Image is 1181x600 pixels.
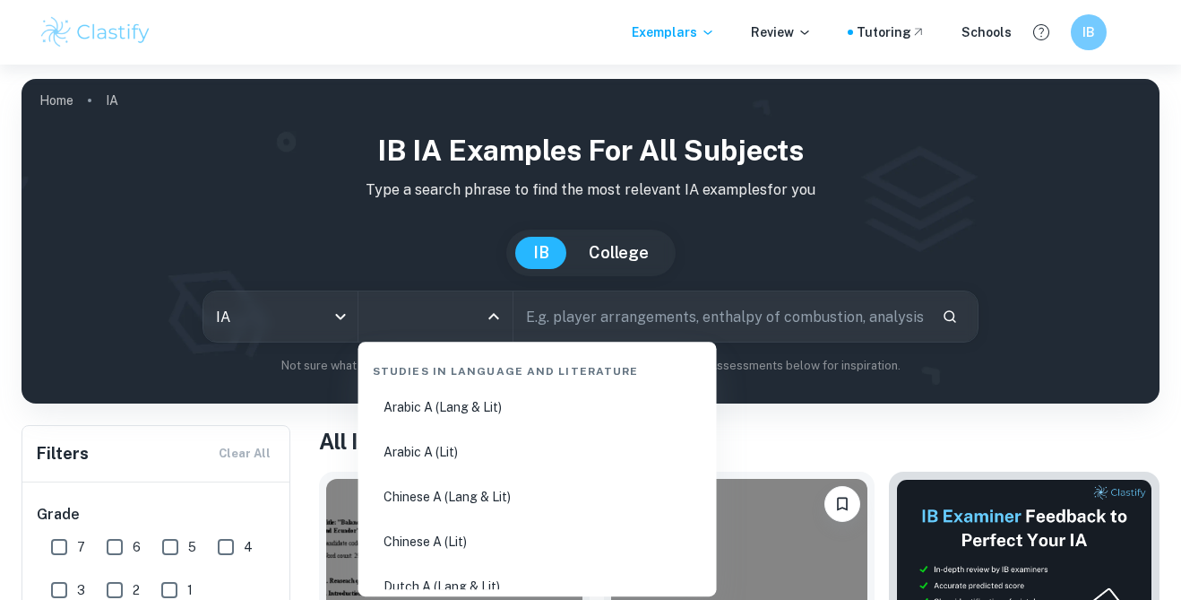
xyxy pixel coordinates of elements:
[106,91,118,110] p: IA
[39,14,152,50] img: Clastify logo
[751,22,812,42] p: Review
[571,237,667,269] button: College
[513,291,928,342] input: E.g. player arrangements, enthalpy of combustion, analysis of a big city...
[39,88,73,113] a: Home
[961,22,1012,42] a: Schools
[1071,14,1107,50] button: IB
[133,580,140,600] span: 2
[133,537,141,557] span: 6
[857,22,926,42] a: Tutoring
[36,179,1145,201] p: Type a search phrase to find the most relevant IA examples for you
[632,22,715,42] p: Exemplars
[77,537,85,557] span: 7
[366,521,710,562] li: Chinese A (Lit)
[37,504,277,526] h6: Grade
[37,441,89,466] h6: Filters
[188,537,196,557] span: 5
[515,237,567,269] button: IB
[244,537,253,557] span: 4
[319,425,1159,457] h1: All IA Examples
[187,580,193,600] span: 1
[366,431,710,473] li: Arabic A (Lit)
[203,291,358,342] div: IA
[366,476,710,517] li: Chinese A (Lang & Lit)
[366,387,710,428] li: Arabic A (Lang & Lit)
[366,349,710,387] div: Studies in Language and Literature
[22,79,1159,404] img: profile cover
[935,301,965,332] button: Search
[481,304,506,329] button: Close
[77,580,85,600] span: 3
[1026,17,1056,48] button: Help and Feedback
[36,129,1145,172] h1: IB IA examples for all subjects
[824,486,860,522] button: Bookmark
[36,357,1145,375] p: Not sure what to search for? You can always look through our example Internal Assessments below f...
[1079,22,1099,42] h6: IB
